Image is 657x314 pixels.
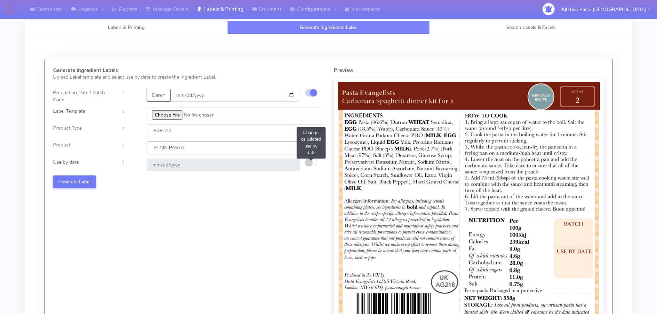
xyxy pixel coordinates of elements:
[48,89,118,103] div: Production Date / Batch Code
[300,24,357,31] span: Generate Ingredients Label
[118,159,141,171] div: :
[118,124,141,137] div: :
[48,124,118,137] div: Product Type
[118,141,141,154] div: :
[48,108,118,120] div: Label Template
[557,2,655,17] button: Kitchen Pasta [DEMOGRAPHIC_DATA]
[48,159,118,171] div: Use by date
[53,175,96,188] button: Generate Label
[506,24,556,31] span: Search Labels & Excels
[334,68,604,73] h5: Preview
[48,141,118,154] div: Product
[53,73,323,81] p: Upload Label template and select use by date to create the Ingredient Label.
[25,21,632,34] ul: Tabs
[108,24,145,31] span: Labels & Printing
[53,68,323,73] h5: Generate Ingredient Labels
[147,89,170,102] button: Date
[118,108,141,120] div: :
[118,89,141,103] div: :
